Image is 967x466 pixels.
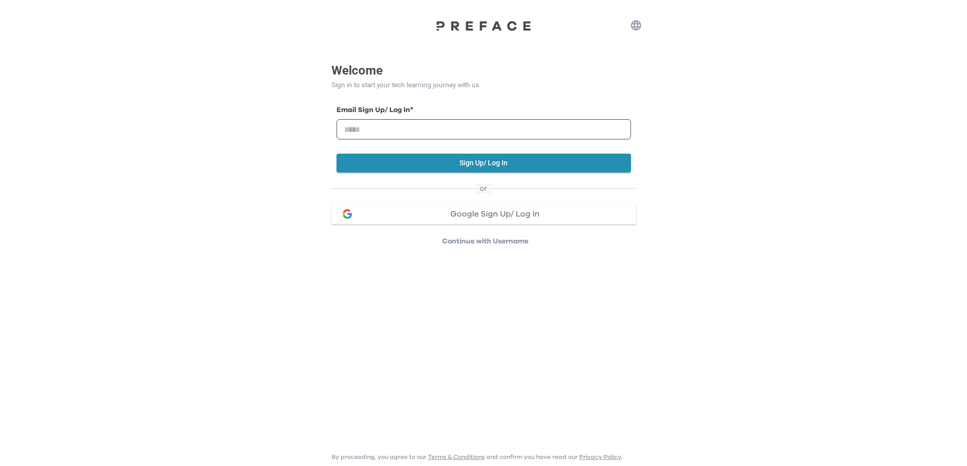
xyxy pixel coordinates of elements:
[337,105,631,116] label: Email Sign Up/ Log In *
[428,454,485,460] a: Terms & Conditions
[335,236,636,246] p: Continue with Username
[337,154,631,172] button: Sign Up/ Log In
[433,20,535,31] img: Preface Logo
[579,454,621,460] a: Privacy Policy
[331,80,636,90] p: Sign in to start your tech learning journey with us
[341,208,353,220] img: google login
[476,184,491,194] span: or
[331,204,636,224] button: google loginGoogle Sign Up/ Log In
[331,61,636,80] p: Welcome
[450,210,540,218] span: Google Sign Up/ Log In
[331,453,623,461] p: By proceeding, you agree to our and confirm you have read our .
